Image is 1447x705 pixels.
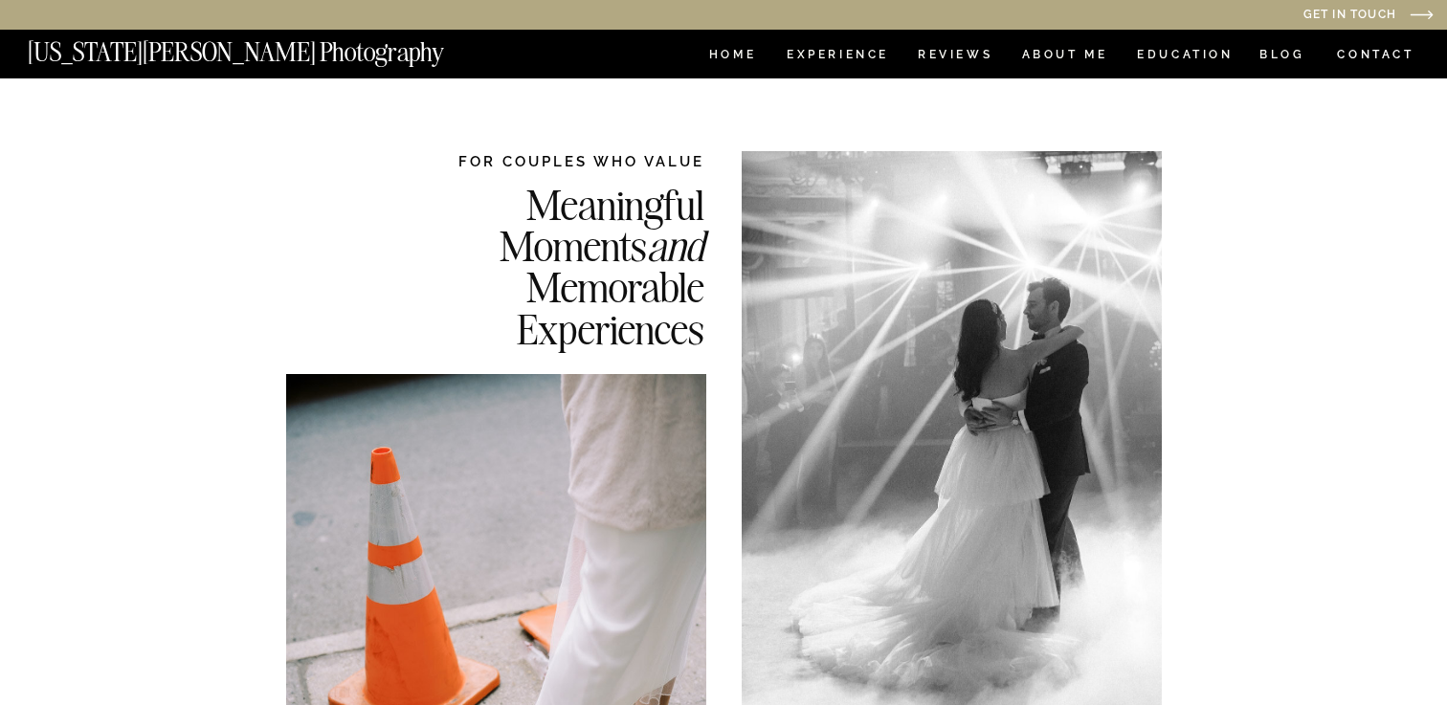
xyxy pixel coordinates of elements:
a: Experience [787,49,887,65]
a: CONTACT [1336,44,1415,65]
a: HOME [705,49,760,65]
h2: FOR COUPLES WHO VALUE [402,151,704,171]
a: EDUCATION [1135,49,1236,65]
a: Get in Touch [1108,9,1396,23]
a: ABOUT ME [1021,49,1108,65]
h2: Meaningful Moments Memorable Experiences [402,184,704,347]
a: [US_STATE][PERSON_NAME] Photography [28,39,508,55]
a: REVIEWS [918,49,990,65]
i: and [647,219,704,272]
a: BLOG [1259,49,1305,65]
